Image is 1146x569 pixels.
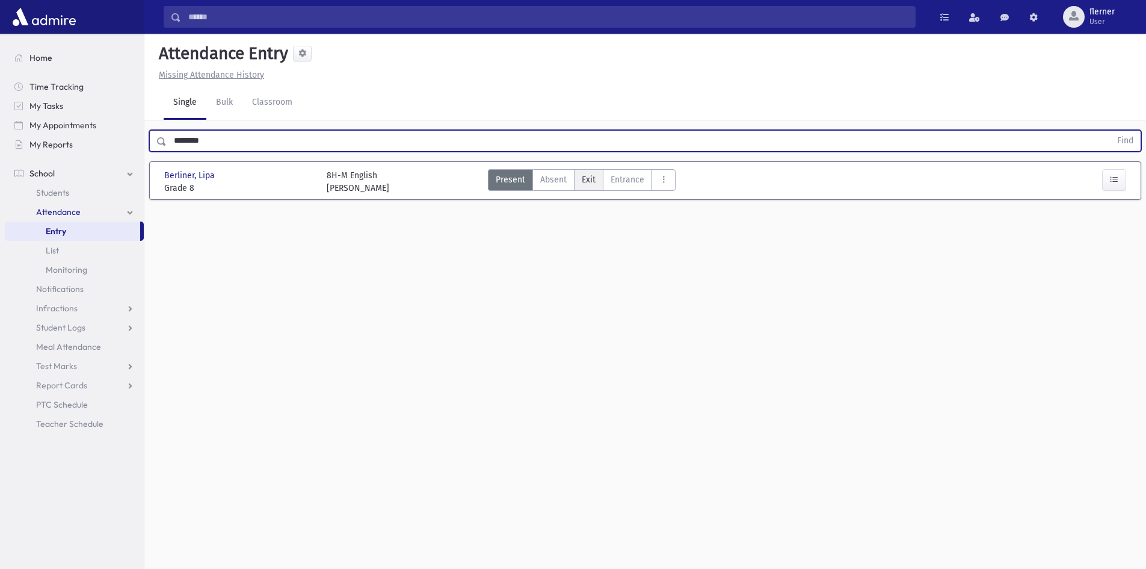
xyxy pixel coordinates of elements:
a: Test Marks [5,356,144,376]
span: Home [29,52,52,63]
span: Berliner, Lipa [164,169,217,182]
div: AttTypes [488,169,676,194]
span: Monitoring [46,264,87,275]
span: Time Tracking [29,81,84,92]
a: My Reports [5,135,144,154]
span: PTC Schedule [36,399,88,410]
a: List [5,241,144,260]
a: Report Cards [5,376,144,395]
span: User [1089,17,1115,26]
img: AdmirePro [10,5,79,29]
span: Absent [540,173,567,186]
a: My Tasks [5,96,144,116]
span: Grade 8 [164,182,315,194]
a: Monitoring [5,260,144,279]
span: flerner [1089,7,1115,17]
u: Missing Attendance History [159,70,264,80]
a: Infractions [5,299,144,318]
span: Entrance [611,173,644,186]
input: Search [181,6,915,28]
span: Student Logs [36,322,85,333]
span: Exit [582,173,596,186]
span: Test Marks [36,361,77,372]
a: Notifications [5,279,144,299]
span: Report Cards [36,380,87,391]
a: Home [5,48,144,67]
a: Teacher Schedule [5,414,144,434]
span: Meal Attendance [36,341,101,352]
a: Bulk [206,86,242,120]
span: Notifications [36,284,84,294]
span: List [46,245,59,256]
a: Missing Attendance History [154,70,264,80]
a: Student Logs [5,318,144,337]
a: Time Tracking [5,77,144,96]
span: Students [36,187,69,198]
span: School [29,168,55,179]
a: PTC Schedule [5,395,144,414]
a: School [5,164,144,183]
a: My Appointments [5,116,144,135]
span: My Tasks [29,101,63,111]
span: Attendance [36,207,81,217]
a: Single [164,86,206,120]
span: Teacher Schedule [36,418,103,429]
a: Students [5,183,144,202]
a: Entry [5,222,140,241]
span: Entry [46,226,66,237]
h5: Attendance Entry [154,43,288,64]
button: Find [1110,131,1141,151]
span: My Appointments [29,120,96,131]
a: Meal Attendance [5,337,144,356]
span: Present [496,173,525,186]
div: 8H-M English [PERSON_NAME] [327,169,389,194]
a: Attendance [5,202,144,222]
a: Classroom [242,86,302,120]
span: My Reports [29,139,73,150]
span: Infractions [36,303,78,314]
